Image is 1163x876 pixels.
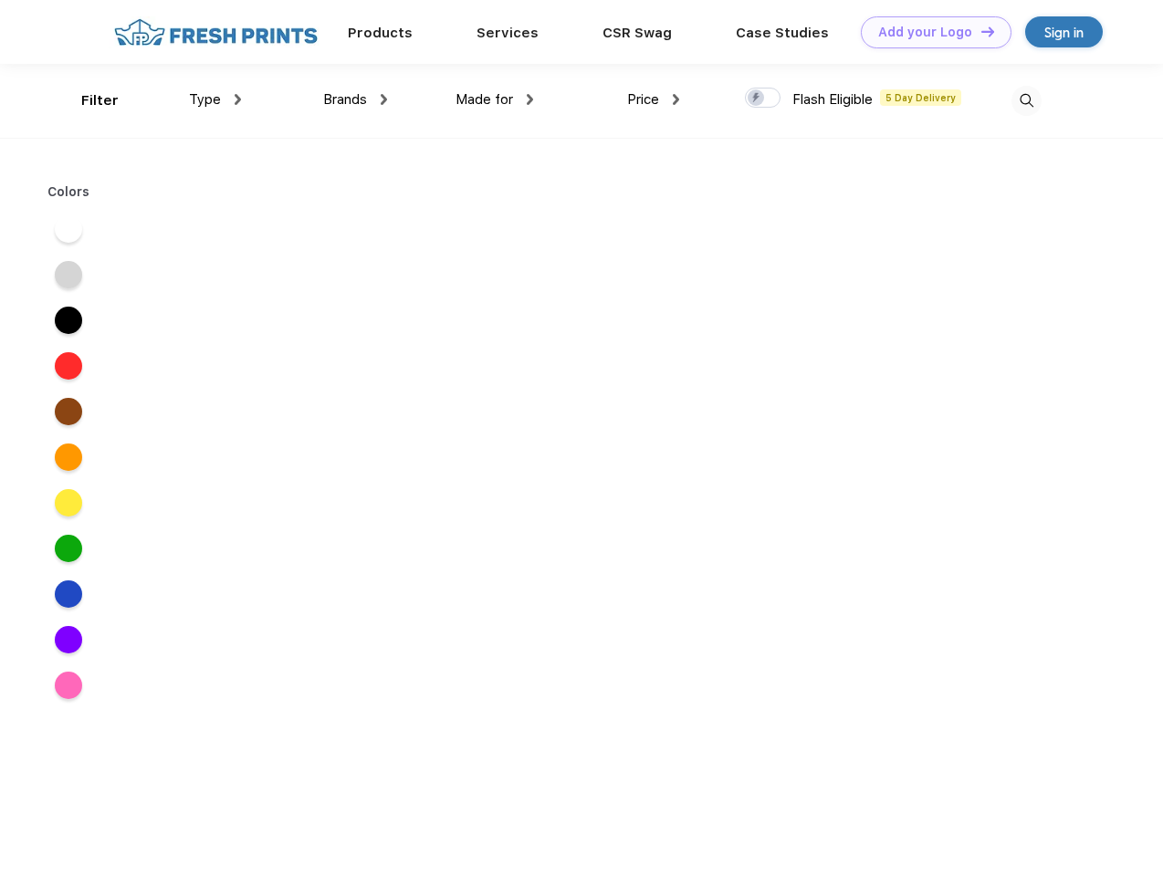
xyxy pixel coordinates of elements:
span: Price [627,91,659,108]
div: Colors [34,182,104,202]
div: Filter [81,90,119,111]
span: Brands [323,91,367,108]
span: Type [189,91,221,108]
img: desktop_search.svg [1011,86,1042,116]
img: dropdown.png [673,94,679,105]
img: dropdown.png [527,94,533,105]
span: Flash Eligible [792,91,873,108]
span: Made for [456,91,513,108]
a: Products [348,25,413,41]
span: 5 Day Delivery [880,89,961,106]
img: dropdown.png [381,94,387,105]
img: dropdown.png [235,94,241,105]
div: Add your Logo [878,25,972,40]
img: DT [981,26,994,36]
div: Sign in [1044,22,1084,43]
img: fo%20logo%202.webp [109,16,323,48]
a: Sign in [1025,16,1103,47]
